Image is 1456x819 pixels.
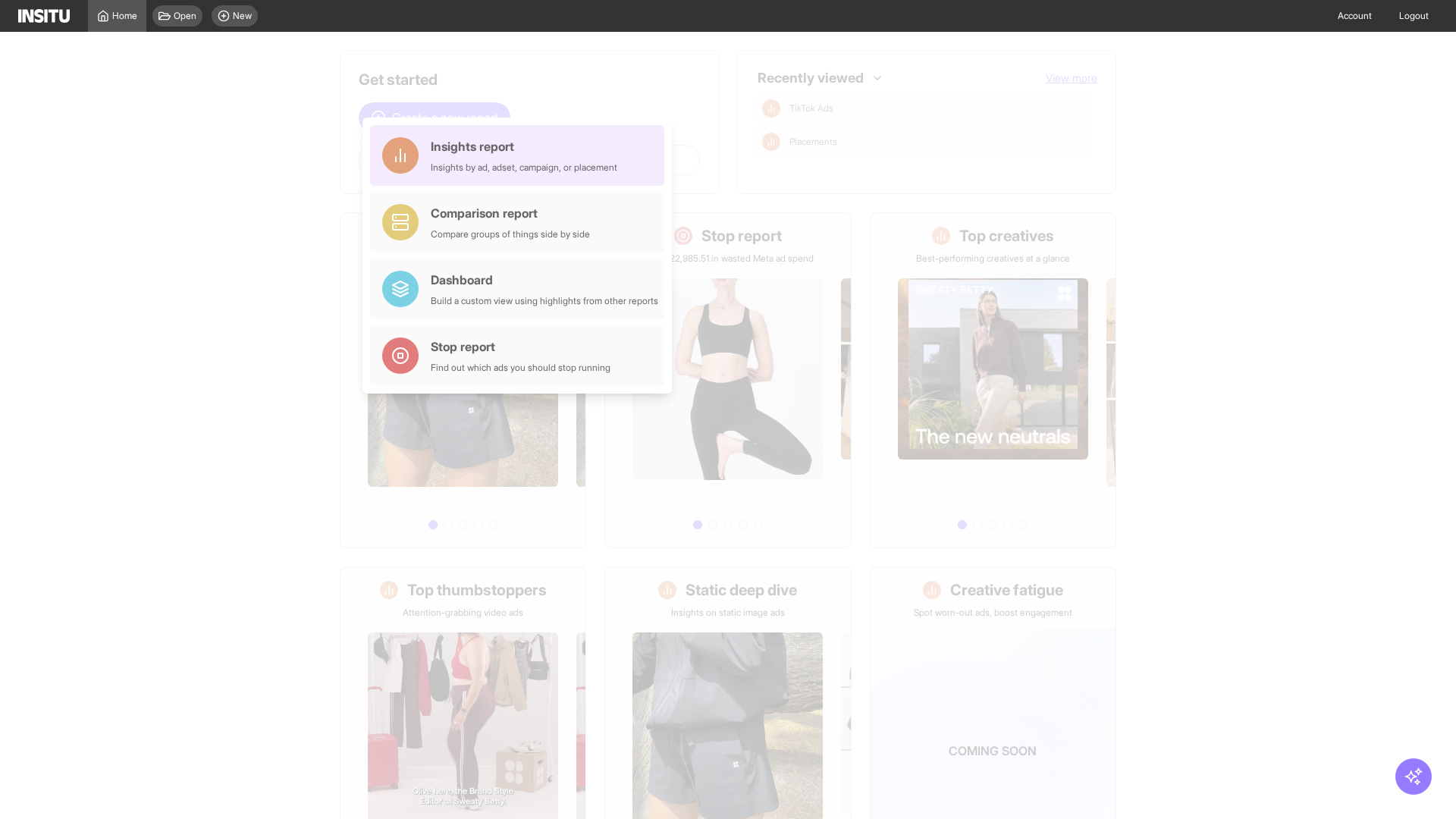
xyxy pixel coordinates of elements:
[431,295,658,307] div: Build a custom view using highlights from other reports
[431,204,590,222] div: Comparison report
[431,271,658,289] div: Dashboard
[431,162,617,174] div: Insights by ad, adset, campaign, or placement
[431,362,610,374] div: Find out which ads you should stop running
[431,137,617,155] div: Insights report
[431,228,590,240] div: Compare groups of things side by side
[174,10,196,22] span: Open
[112,10,137,22] span: Home
[18,9,70,23] img: Logo
[431,337,610,356] div: Stop report
[233,10,252,22] span: New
